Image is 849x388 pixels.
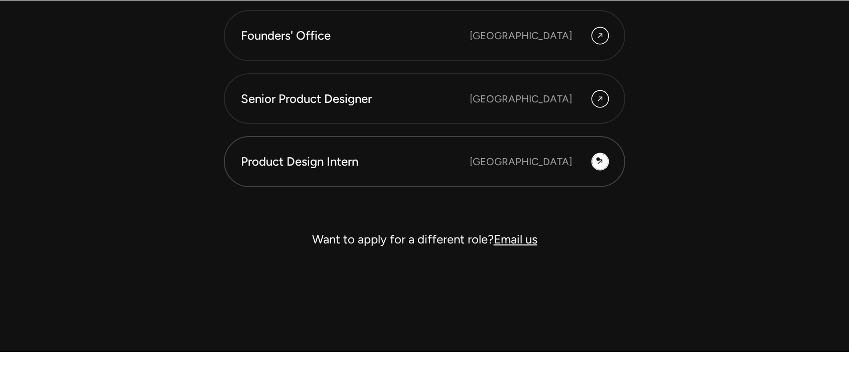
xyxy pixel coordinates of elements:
[470,91,572,106] div: [GEOGRAPHIC_DATA]
[470,154,572,169] div: [GEOGRAPHIC_DATA]
[494,232,537,246] a: Email us
[224,73,625,124] a: Senior Product Designer [GEOGRAPHIC_DATA]
[241,90,470,107] div: Senior Product Designer
[241,153,470,170] div: Product Design Intern
[224,227,625,251] div: Want to apply for a different role?
[224,136,625,187] a: Product Design Intern [GEOGRAPHIC_DATA]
